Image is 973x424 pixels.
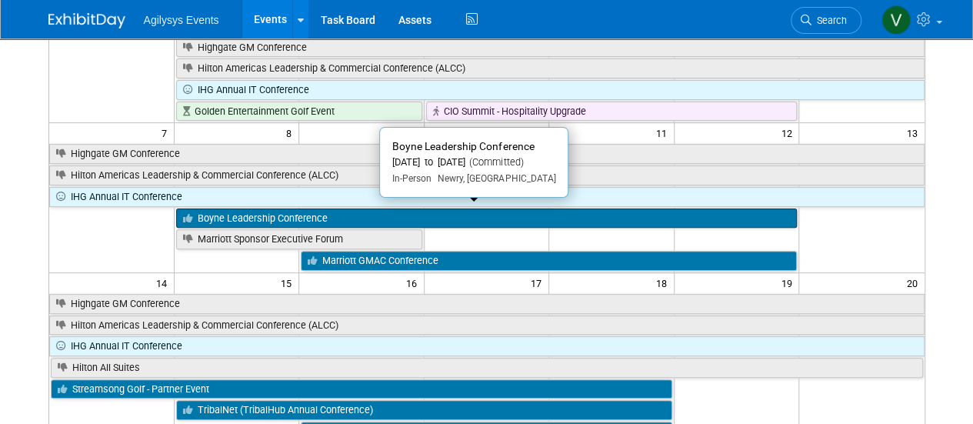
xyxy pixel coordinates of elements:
span: Agilysys Events [144,14,219,26]
a: Highgate GM Conference [49,294,925,314]
a: Search [791,7,861,34]
a: Hilton All Suites [51,358,923,378]
span: 13 [905,123,925,142]
a: Hilton Americas Leadership & Commercial Conference (ALCC) [176,58,925,78]
span: 8 [285,123,298,142]
a: Golden Entertainment Golf Event [176,102,422,122]
span: 18 [655,273,674,292]
a: TribalNet (TribalHub Annual Conference) [176,400,672,420]
img: ExhibitDay [48,13,125,28]
div: [DATE] to [DATE] [392,156,555,169]
span: In-Person [392,173,432,184]
a: IHG Annual IT Conference [49,336,925,356]
a: Marriott Sponsor Executive Forum [176,229,422,249]
a: Streamsong Golf - Partner Event [51,379,672,399]
span: Boyne Leadership Conference [392,140,534,152]
a: Highgate GM Conference [176,38,925,58]
span: 14 [155,273,174,292]
a: Boyne Leadership Conference [176,209,798,229]
a: CIO Summit - Hospitality Upgrade [426,102,798,122]
span: 11 [655,123,674,142]
span: Search [811,15,847,26]
a: Marriott GMAC Conference [301,251,797,271]
span: 12 [779,123,798,142]
span: 19 [779,273,798,292]
a: Hilton Americas Leadership & Commercial Conference (ALCC) [49,165,925,185]
span: (Committed) [465,156,523,168]
span: 15 [279,273,298,292]
span: Newry, [GEOGRAPHIC_DATA] [432,173,555,184]
a: IHG Annual IT Conference [49,187,925,207]
img: Vaitiare Munoz [881,5,911,35]
a: Hilton Americas Leadership & Commercial Conference (ALCC) [49,315,925,336]
span: 17 [529,273,548,292]
span: 16 [405,273,424,292]
a: Highgate GM Conference [49,144,925,164]
span: 20 [905,273,925,292]
a: IHG Annual IT Conference [176,80,925,100]
span: 7 [160,123,174,142]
